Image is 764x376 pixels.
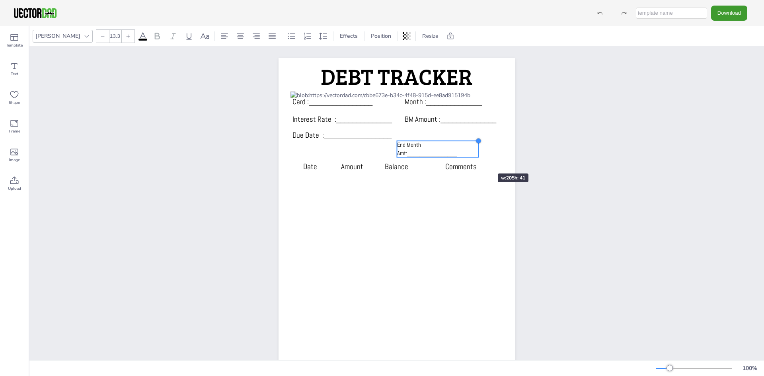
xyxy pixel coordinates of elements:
span: Balance [385,162,408,171]
span: End Month Amt:________________ [397,141,456,157]
span: Due Date :_________________ [292,130,392,140]
span: DEBT TRACKER [321,61,472,91]
span: Effects [338,32,359,40]
span: Image [9,157,20,163]
span: Template [6,42,23,49]
input: template name [636,8,707,19]
span: Card :________________ [292,97,372,107]
span: BM Amount :______________ [405,114,496,124]
div: [PERSON_NAME] [34,31,82,41]
span: Interest Rate :______________ [292,114,392,124]
span: Amount [341,162,363,171]
span: Frame [9,128,20,134]
img: VectorDad-1.png [13,7,58,19]
span: Month :______________ [405,97,482,107]
span: Comments [445,162,477,171]
span: Upload [8,185,21,192]
div: 100 % [740,364,759,372]
button: Download [711,6,747,20]
span: Shape [9,99,20,106]
div: w: 205 h: 41 [498,173,528,182]
span: Text [11,71,18,77]
span: Position [369,32,393,40]
span: Date [303,162,317,171]
button: Resize [419,30,442,43]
